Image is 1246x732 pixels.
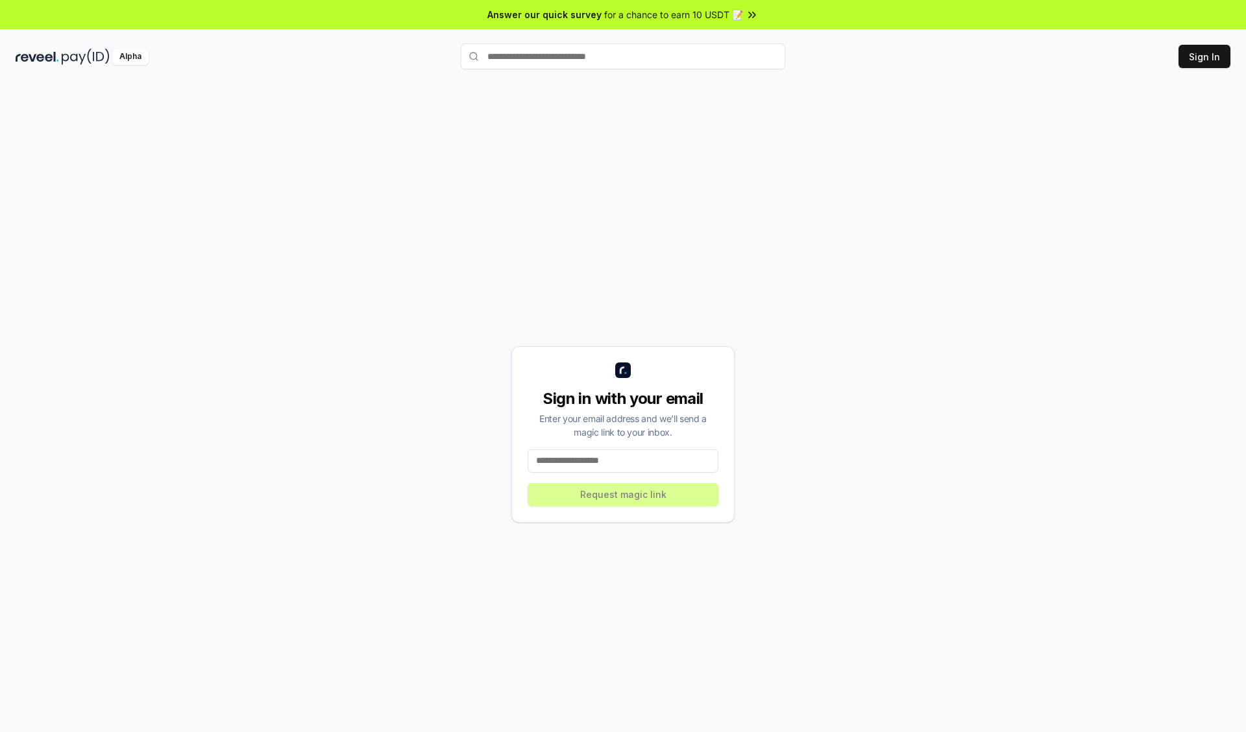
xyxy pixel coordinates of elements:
div: Enter your email address and we’ll send a magic link to your inbox. [528,412,718,439]
button: Sign In [1179,45,1230,68]
div: Sign in with your email [528,388,718,409]
span: for a chance to earn 10 USDT 📝 [604,8,743,21]
img: reveel_dark [16,49,59,65]
span: Answer our quick survey [487,8,602,21]
img: pay_id [62,49,110,65]
img: logo_small [615,362,631,378]
div: Alpha [112,49,149,65]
